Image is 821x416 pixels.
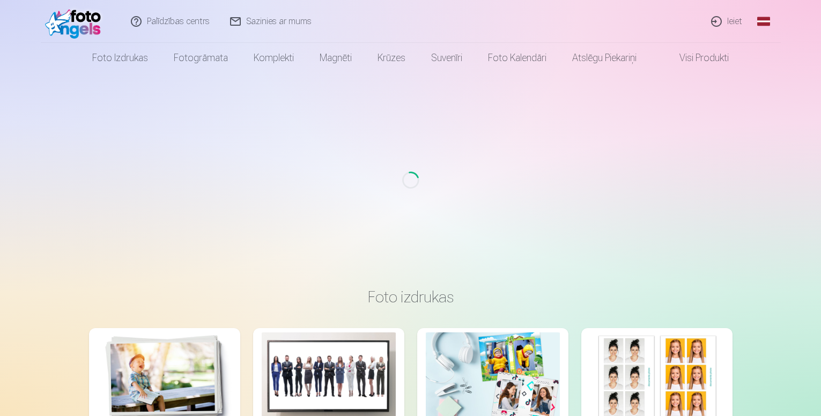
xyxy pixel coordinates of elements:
a: Atslēgu piekariņi [559,43,649,73]
a: Komplekti [241,43,307,73]
a: Magnēti [307,43,365,73]
h3: Foto izdrukas [98,287,724,307]
a: Krūzes [365,43,418,73]
a: Suvenīri [418,43,475,73]
a: Foto kalendāri [475,43,559,73]
img: /fa1 [45,4,107,39]
a: Visi produkti [649,43,742,73]
a: Foto izdrukas [79,43,161,73]
a: Fotogrāmata [161,43,241,73]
